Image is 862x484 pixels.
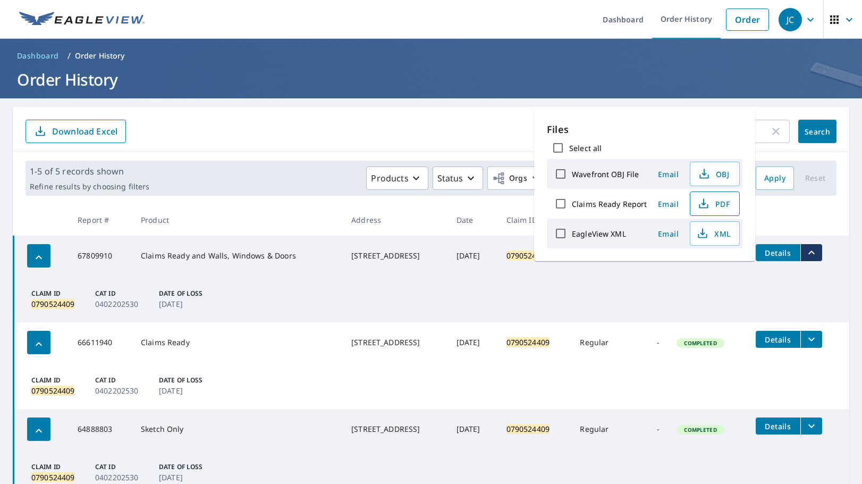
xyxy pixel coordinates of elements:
[652,196,686,212] button: Email
[498,204,572,236] th: Claim ID
[656,169,681,179] span: Email
[571,409,628,449] td: Regular
[13,47,63,64] a: Dashboard
[492,172,528,185] span: Orgs
[351,424,439,435] div: [STREET_ADDRESS]
[678,339,723,347] span: Completed
[31,462,91,472] p: Claim ID
[807,127,828,137] span: Search
[132,409,343,449] td: Sketch Only
[762,421,794,431] span: Details
[628,322,668,363] td: -
[506,424,550,434] mark: 0790524409
[572,229,626,239] label: EagleView XML
[159,289,218,298] p: Date of Loss
[75,51,125,61] p: Order History
[26,120,126,143] button: Download Excel
[547,122,742,137] p: Files
[159,298,218,310] p: [DATE]
[19,12,145,28] img: EV Logo
[762,248,794,258] span: Details
[31,289,91,298] p: Claim ID
[31,299,74,309] mark: 0790524409
[366,166,428,190] button: Products
[13,69,849,90] h1: Order History
[690,221,740,246] button: XML
[697,197,731,210] span: PDF
[159,462,218,472] p: Date of Loss
[764,172,785,185] span: Apply
[69,236,132,276] td: 67809910
[132,204,343,236] th: Product
[13,47,849,64] nav: breadcrumb
[159,375,218,385] p: Date of Loss
[571,322,628,363] td: Regular
[800,418,822,435] button: filesDropdownBtn-64888803
[159,472,218,483] p: [DATE]
[506,337,550,347] mark: 0790524409
[756,244,800,261] button: detailsBtn-67809910
[31,386,74,396] mark: 0790524409
[95,385,155,396] p: 0402202530
[95,289,155,298] p: Cat ID
[132,322,343,363] td: Claims Ready
[572,169,639,179] label: Wavefront OBJ File
[17,51,59,61] span: Dashboard
[95,462,155,472] p: Cat ID
[95,375,155,385] p: Cat ID
[67,49,71,62] li: /
[30,165,149,178] p: 1-5 of 5 records shown
[95,298,155,310] p: 0402202530
[506,251,550,261] mark: 0790524409
[448,204,498,236] th: Date
[652,226,686,242] button: Email
[437,172,463,185] p: Status
[448,322,498,363] td: [DATE]
[69,204,132,236] th: Report #
[690,191,740,216] button: PDF
[690,162,740,186] button: OBJ
[572,199,647,209] label: Claims Ready Report
[31,472,74,482] mark: 0790524409
[30,182,149,191] p: Refine results by choosing filters
[69,409,132,449] td: 64888803
[756,418,800,435] button: detailsBtn-64888803
[487,166,588,190] button: Orgs67
[371,172,408,185] p: Products
[52,126,117,137] p: Download Excel
[756,331,800,348] button: detailsBtn-66611940
[678,426,723,433] span: Completed
[628,409,668,449] td: -
[69,322,132,363] td: 66611940
[652,166,686,182] button: Email
[779,8,802,31] div: JC
[756,166,794,190] button: Apply
[351,251,439,261] div: [STREET_ADDRESS]
[31,375,91,385] p: Claim ID
[569,143,602,153] label: Select all
[762,335,794,345] span: Details
[448,409,498,449] td: [DATE]
[697,227,731,240] span: XML
[726,9,769,31] a: Order
[656,199,681,209] span: Email
[798,120,836,143] button: Search
[343,204,447,236] th: Address
[95,472,155,483] p: 0402202530
[132,236,343,276] td: Claims Ready and Walls, Windows & Doors
[800,331,822,348] button: filesDropdownBtn-66611940
[656,229,681,239] span: Email
[800,244,822,261] button: filesDropdownBtn-67809910
[433,166,483,190] button: Status
[448,236,498,276] td: [DATE]
[351,337,439,348] div: [STREET_ADDRESS]
[159,385,218,396] p: [DATE]
[697,168,731,180] span: OBJ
